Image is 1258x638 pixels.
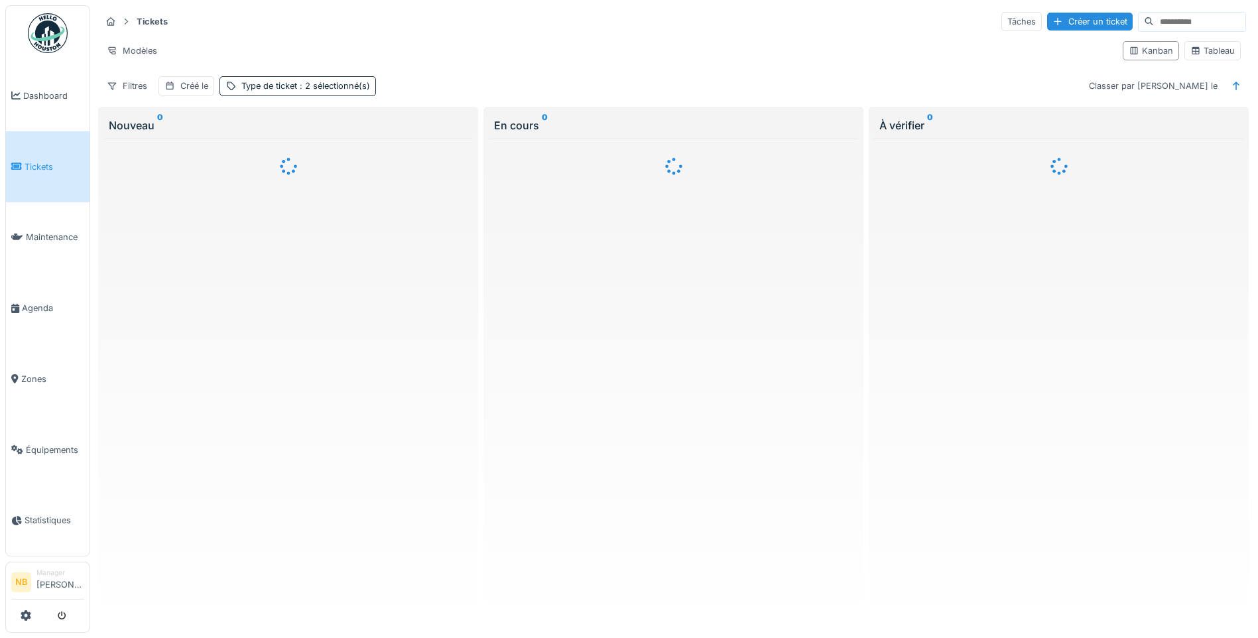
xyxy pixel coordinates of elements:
[927,117,933,133] sup: 0
[6,485,90,556] a: Statistiques
[25,160,84,173] span: Tickets
[26,444,84,456] span: Équipements
[1129,44,1173,57] div: Kanban
[22,302,84,314] span: Agenda
[11,572,31,592] li: NB
[6,131,90,202] a: Tickets
[1083,76,1224,96] div: Classer par [PERSON_NAME] le
[6,415,90,485] a: Équipements
[180,80,208,92] div: Créé le
[879,117,1238,133] div: À vérifier
[36,568,84,578] div: Manager
[36,568,84,596] li: [PERSON_NAME]
[109,117,468,133] div: Nouveau
[542,117,548,133] sup: 0
[157,117,163,133] sup: 0
[241,80,370,92] div: Type de ticket
[21,373,84,385] span: Zones
[101,76,153,96] div: Filtres
[1047,13,1133,31] div: Créer un ticket
[1190,44,1235,57] div: Tableau
[6,202,90,273] a: Maintenance
[101,41,163,60] div: Modèles
[23,90,84,102] span: Dashboard
[11,568,84,600] a: NB Manager[PERSON_NAME]
[131,15,173,28] strong: Tickets
[297,81,370,91] span: : 2 sélectionné(s)
[494,117,853,133] div: En cours
[1001,12,1042,31] div: Tâches
[25,514,84,527] span: Statistiques
[28,13,68,53] img: Badge_color-CXgf-gQk.svg
[26,231,84,243] span: Maintenance
[6,344,90,415] a: Zones
[6,60,90,131] a: Dashboard
[6,273,90,344] a: Agenda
